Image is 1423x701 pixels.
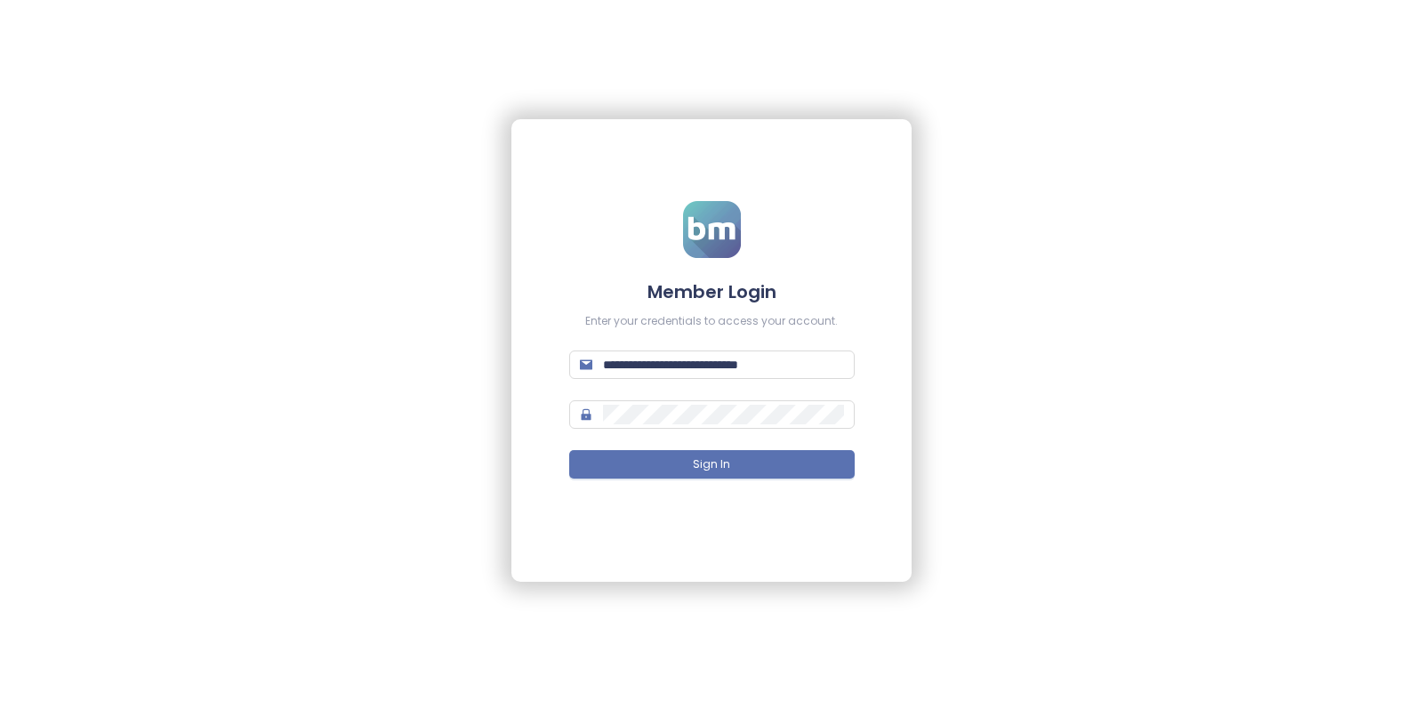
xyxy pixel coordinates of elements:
h4: Member Login [569,279,855,304]
div: Enter your credentials to access your account. [569,313,855,330]
span: lock [580,408,592,421]
span: mail [580,359,592,371]
img: logo [683,201,741,258]
button: Sign In [569,450,855,479]
span: Sign In [693,456,730,473]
